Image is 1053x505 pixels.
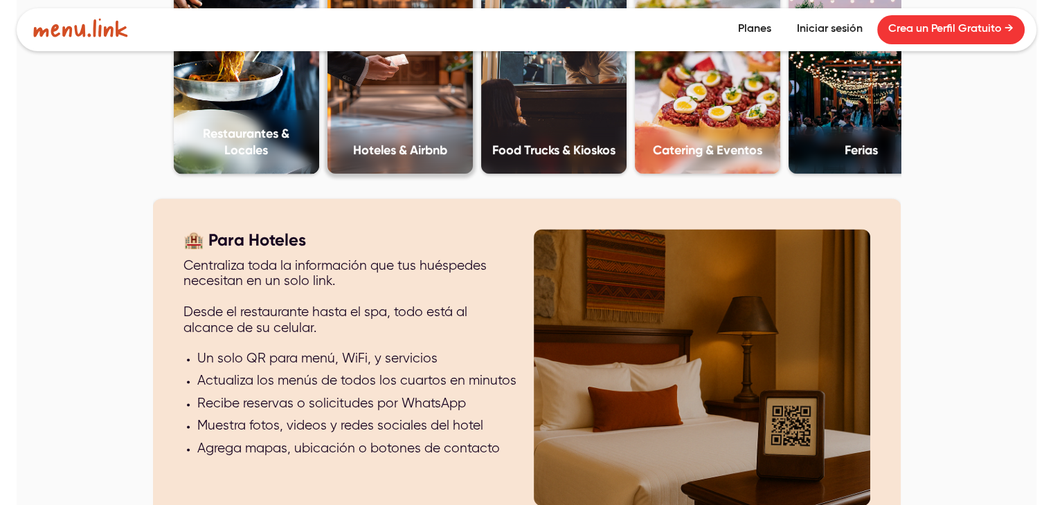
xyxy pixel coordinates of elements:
h4: Food Trucks & Kioskos [488,142,620,158]
h4: Catering & Eventos [642,142,773,158]
p: Centraliza toda la información que tus huéspedes necesitan en un solo link. Desde el restaurante ... [183,259,520,336]
h4: Ferias [795,142,927,158]
a: Crea un Perfil Gratuito → [877,15,1025,44]
p: Recibe reservas o solicitudes por WhatsApp [197,396,516,412]
a: Planes [727,15,782,44]
p: Un solo QR para menú, WiFi, y servicios [197,351,516,367]
p: Agrega mapas, ubicación o botones de contacto [197,441,516,457]
p: Actualiza los menús de todos los cuartos en minutos [197,374,516,389]
strong: 🏨 Para Hoteles [183,230,306,250]
a: Iniciar sesión [786,15,874,44]
h4: Restaurantes & Locales [181,125,312,158]
h4: Hoteles & Airbnb [334,142,466,158]
p: Muestra fotos, videos y redes sociales del hotel [197,419,516,434]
